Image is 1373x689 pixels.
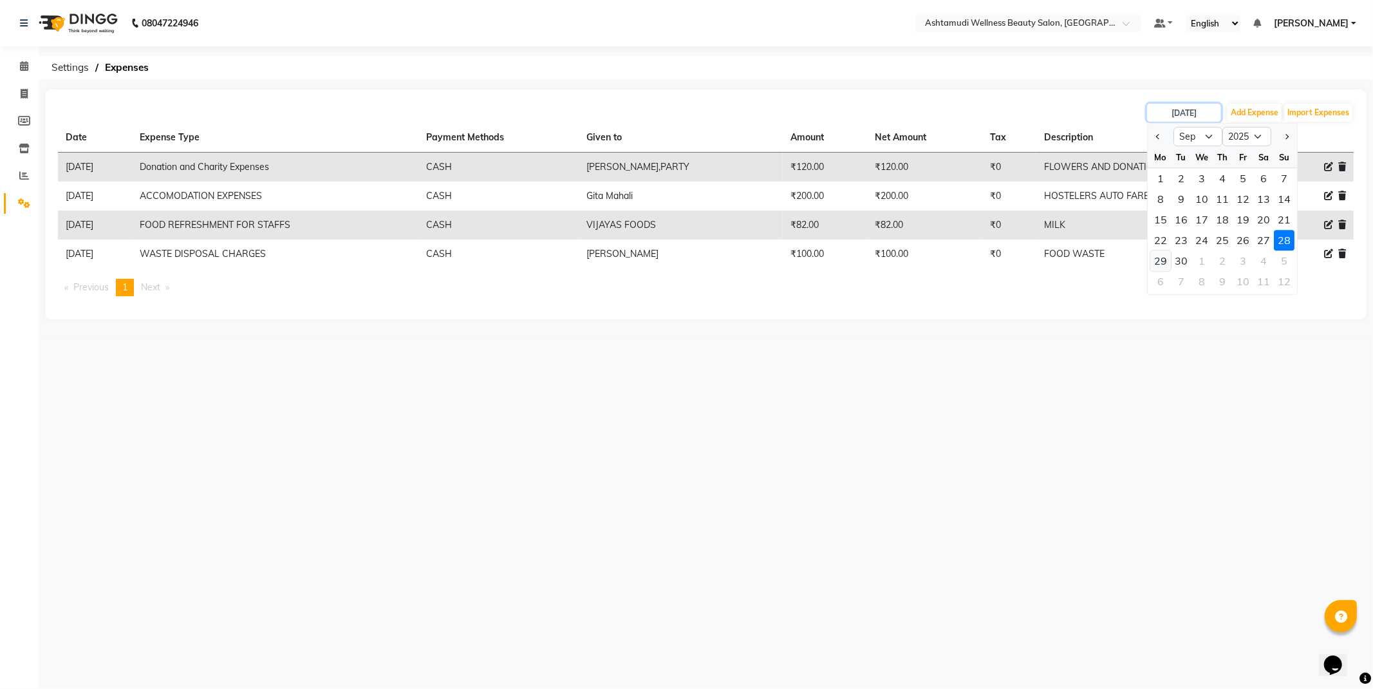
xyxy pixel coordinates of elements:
div: 10 [1233,271,1253,292]
button: Next month [1281,126,1292,147]
td: [DATE] [58,153,132,182]
button: Add Expense [1228,104,1282,122]
div: 5 [1233,168,1253,189]
td: ₹0 [982,240,1036,269]
div: Friday, September 26, 2025 [1233,230,1253,250]
td: FOOD WASTE [1036,240,1262,269]
div: 26 [1233,230,1253,250]
td: ₹200.00 [783,182,867,211]
div: Thursday, September 11, 2025 [1212,189,1233,209]
div: Tuesday, October 7, 2025 [1171,271,1191,292]
div: 16 [1171,209,1191,230]
div: Tuesday, September 9, 2025 [1171,189,1191,209]
select: Select year [1222,127,1271,146]
div: Sunday, September 28, 2025 [1274,230,1294,250]
div: 17 [1191,209,1212,230]
div: Sunday, September 21, 2025 [1274,209,1294,230]
div: 20 [1253,209,1274,230]
td: MILK [1036,211,1262,240]
td: VIJAYAS FOODS [579,211,783,240]
div: Tuesday, September 30, 2025 [1171,250,1191,271]
img: logo [33,5,121,41]
div: Thursday, September 18, 2025 [1212,209,1233,230]
td: FOOD REFRESHMENT FOR STAFFS [132,211,418,240]
div: 29 [1150,250,1171,271]
button: Import Expenses [1284,104,1352,122]
td: ₹100.00 [867,240,982,269]
iframe: chat widget [1319,637,1360,676]
div: Thursday, October 2, 2025 [1212,250,1233,271]
div: Sunday, September 14, 2025 [1274,189,1294,209]
button: Previous month [1153,126,1164,147]
div: Tu [1171,147,1191,167]
td: ₹100.00 [783,240,867,269]
div: Friday, October 10, 2025 [1233,271,1253,292]
div: 1 [1191,250,1212,271]
div: 8 [1150,189,1171,209]
div: Sunday, October 12, 2025 [1274,271,1294,292]
div: Monday, September 15, 2025 [1150,209,1171,230]
td: [DATE] [58,240,132,269]
span: Next [141,281,160,293]
div: Wednesday, September 3, 2025 [1191,168,1212,189]
div: Monday, September 8, 2025 [1150,189,1171,209]
td: Donation and Charity Expenses [132,153,418,182]
div: Sunday, September 7, 2025 [1274,168,1294,189]
div: Monday, October 6, 2025 [1150,271,1171,292]
span: 1 [122,281,127,293]
th: Net Amount [867,123,982,153]
div: Friday, October 3, 2025 [1233,250,1253,271]
td: ₹120.00 [867,153,982,182]
select: Select month [1173,127,1222,146]
div: Saturday, October 11, 2025 [1253,271,1274,292]
div: 27 [1253,230,1274,250]
div: Monday, September 22, 2025 [1150,230,1171,250]
div: Mo [1150,147,1171,167]
td: [PERSON_NAME] [579,240,783,269]
div: Wednesday, October 1, 2025 [1191,250,1212,271]
td: CASH [418,153,579,182]
span: Expenses [98,56,155,79]
td: HOSTELERS AUTO FARE [1036,182,1262,211]
td: CASH [418,240,579,269]
div: 21 [1274,209,1294,230]
div: Wednesday, October 8, 2025 [1191,271,1212,292]
div: 12 [1233,189,1253,209]
div: Monday, September 1, 2025 [1150,168,1171,189]
td: [PERSON_NAME],PARTY [579,153,783,182]
div: 11 [1212,189,1233,209]
div: Tuesday, September 2, 2025 [1171,168,1191,189]
th: Amount [783,123,867,153]
div: Friday, September 12, 2025 [1233,189,1253,209]
td: ₹200.00 [867,182,982,211]
b: 08047224946 [142,5,198,41]
div: Sunday, October 5, 2025 [1274,250,1294,271]
div: 9 [1212,271,1233,292]
div: Tuesday, September 16, 2025 [1171,209,1191,230]
span: Previous [73,281,109,293]
div: Thursday, September 4, 2025 [1212,168,1233,189]
th: Payment Methods [418,123,579,153]
div: Friday, September 5, 2025 [1233,168,1253,189]
div: Su [1274,147,1294,167]
div: Saturday, September 20, 2025 [1253,209,1274,230]
div: Saturday, September 6, 2025 [1253,168,1274,189]
div: 6 [1253,168,1274,189]
div: 7 [1274,168,1294,189]
td: CASH [418,182,579,211]
div: Wednesday, September 17, 2025 [1191,209,1212,230]
nav: Pagination [58,279,1354,296]
div: 9 [1171,189,1191,209]
td: WASTE DISPOSAL CHARGES [132,240,418,269]
td: ₹0 [982,153,1036,182]
th: Given to [579,123,783,153]
div: Saturday, September 27, 2025 [1253,230,1274,250]
div: 2 [1212,250,1233,271]
div: 10 [1191,189,1212,209]
div: 4 [1212,168,1233,189]
div: 25 [1212,230,1233,250]
div: 8 [1191,271,1212,292]
div: Sa [1253,147,1274,167]
div: 12 [1274,271,1294,292]
div: 28 [1274,230,1294,250]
